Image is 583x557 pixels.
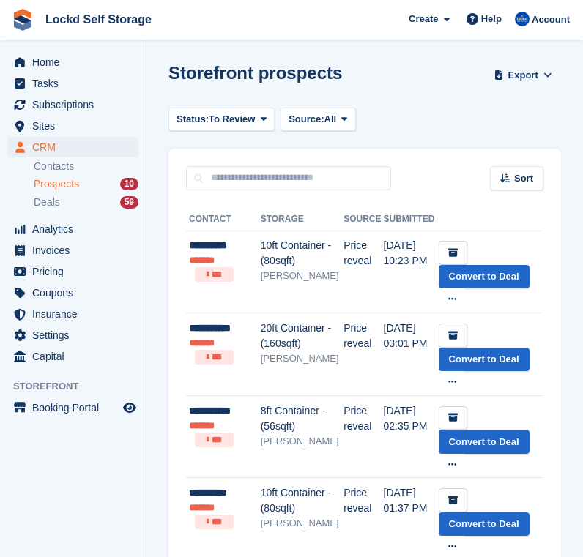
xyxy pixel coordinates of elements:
[32,346,120,367] span: Capital
[532,12,570,27] span: Account
[121,399,138,416] a: Preview store
[34,195,138,210] a: Deals 59
[7,397,138,418] a: menu
[168,63,342,83] h1: Storefront prospects
[261,403,344,434] div: 8ft Container - (56sqft)
[289,112,324,127] span: Source:
[34,160,138,173] a: Contacts
[7,219,138,239] a: menu
[13,379,146,394] span: Storefront
[32,116,120,136] span: Sites
[508,68,538,83] span: Export
[186,208,261,231] th: Contact
[481,12,502,26] span: Help
[7,304,138,324] a: menu
[32,73,120,94] span: Tasks
[409,12,438,26] span: Create
[384,313,439,396] td: [DATE] 03:01 PM
[439,265,530,289] a: Convert to Deal
[32,219,120,239] span: Analytics
[7,240,138,261] a: menu
[34,195,60,209] span: Deals
[32,397,120,418] span: Booking Portal
[120,178,138,190] div: 10
[261,208,344,231] th: Storage
[7,116,138,136] a: menu
[514,171,533,186] span: Sort
[32,52,120,72] span: Home
[32,283,120,303] span: Coupons
[32,137,120,157] span: CRM
[7,283,138,303] a: menu
[7,137,138,157] a: menu
[7,346,138,367] a: menu
[261,351,344,366] div: [PERSON_NAME]
[261,434,344,449] div: [PERSON_NAME]
[177,112,209,127] span: Status:
[439,430,530,454] a: Convert to Deal
[384,208,439,231] th: Submitted
[261,485,344,516] div: 10ft Container - (80sqft)
[324,112,337,127] span: All
[384,395,439,478] td: [DATE] 02:35 PM
[439,512,530,537] a: Convert to Deal
[491,63,555,87] button: Export
[7,325,138,345] a: menu
[34,177,79,191] span: Prospects
[32,240,120,261] span: Invoices
[168,108,275,132] button: Status: To Review
[261,238,344,269] div: 10ft Container - (80sqft)
[209,112,255,127] span: To Review
[439,348,530,372] a: Convert to Deal
[344,395,383,478] td: Price reveal
[32,325,120,345] span: Settings
[7,261,138,282] a: menu
[344,231,383,313] td: Price reveal
[261,321,344,351] div: 20ft Container - (160sqft)
[7,73,138,94] a: menu
[344,208,383,231] th: Source
[261,269,344,283] div: [PERSON_NAME]
[7,94,138,115] a: menu
[32,304,120,324] span: Insurance
[12,9,34,31] img: stora-icon-8386f47178a22dfd0bd8f6a31ec36ba5ce8667c1dd55bd0f319d3a0aa187defe.svg
[34,176,138,192] a: Prospects 10
[384,231,439,313] td: [DATE] 10:23 PM
[344,313,383,396] td: Price reveal
[7,52,138,72] a: menu
[32,94,120,115] span: Subscriptions
[32,261,120,282] span: Pricing
[281,108,356,132] button: Source: All
[40,7,157,31] a: Lockd Self Storage
[120,196,138,209] div: 59
[261,516,344,531] div: [PERSON_NAME]
[515,12,530,26] img: Jonny Bleach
